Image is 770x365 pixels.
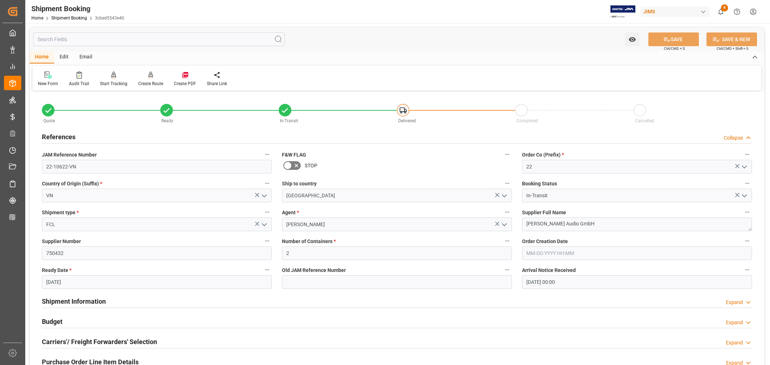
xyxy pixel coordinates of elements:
span: Supplier Full Name [522,209,566,216]
button: Ship to country [503,179,512,188]
span: Order Co (Prefix) [522,151,564,159]
button: Booking Status [743,179,752,188]
input: Search Fields [33,32,285,46]
input: MM-DD-YYYY HH:MM [522,275,752,289]
div: Edit [54,51,74,63]
button: JAM Reference Number [262,150,272,159]
button: Help Center [729,4,745,20]
span: Ready Date [42,267,71,274]
div: JIMS [640,6,710,17]
h2: References [42,132,75,142]
button: open menu [739,190,749,201]
input: MM-DD-YYYY HH:MM [522,246,752,260]
button: open menu [499,219,509,230]
button: SAVE [648,32,699,46]
div: Expand [726,339,743,347]
button: Agent * [503,207,512,217]
span: Cancelled [635,118,654,123]
span: Ready [161,118,173,123]
button: open menu [258,190,269,201]
span: Supplier Number [42,238,81,245]
span: Ctrl/CMD + S [664,46,685,51]
button: Supplier Number [262,236,272,246]
button: open menu [625,32,640,46]
span: Order Creation Date [522,238,568,245]
button: JIMS [640,5,713,18]
button: show 8 new notifications [713,4,729,20]
button: open menu [258,219,269,230]
button: open menu [499,190,509,201]
span: Arrival Notice Received [522,267,576,274]
button: Arrival Notice Received [743,265,752,274]
button: Order Co (Prefix) * [743,150,752,159]
button: Ready Date * [262,265,272,274]
span: Number of Containers [282,238,336,245]
div: Create Route [138,80,163,87]
span: F&W FLAG [282,151,306,159]
div: Expand [726,299,743,306]
a: Shipment Booking [51,16,87,21]
h2: Budget [42,317,62,326]
button: Shipment type * [262,207,272,217]
button: Old JAM Reference Number [503,265,512,274]
div: New Form [38,80,58,87]
input: MM-DD-YYYY [42,275,272,289]
a: Home [31,16,43,21]
div: Collapse [724,134,743,142]
button: Supplier Full Name [743,207,752,217]
span: STOP [305,162,317,170]
input: Type to search/select [42,189,272,202]
h2: Shipment Information [42,296,106,306]
span: Agent [282,209,299,216]
span: Shipment type [42,209,79,216]
button: Country of Origin (Suffix) * [262,179,272,188]
textarea: [PERSON_NAME] Audio GmbH [522,217,752,231]
span: JAM Reference Number [42,151,97,159]
div: Expand [726,319,743,326]
span: In-Transit [280,118,298,123]
div: Email [74,51,98,63]
span: Completed [517,118,538,123]
span: Quote [43,118,55,123]
span: Ctrl/CMD + Shift + S [717,46,748,51]
button: Order Creation Date [743,236,752,246]
span: Ship to country [282,180,317,188]
button: F&W FLAG [503,150,512,159]
span: Booking Status [522,180,557,188]
span: Delivered [398,118,416,123]
span: Old JAM Reference Number [282,267,346,274]
div: Create PDF [174,80,196,87]
div: Home [30,51,54,63]
span: Country of Origin (Suffix) [42,180,102,188]
button: SAVE & NEW [706,32,757,46]
span: 8 [721,4,728,12]
div: Shipment Booking [31,3,124,14]
div: Start Tracking [100,80,127,87]
div: Audit Trail [69,80,89,87]
div: Share Link [207,80,227,87]
button: Number of Containers * [503,236,512,246]
button: open menu [739,161,749,172]
img: Exertis%20JAM%20-%20Email%20Logo.jpg_1722504956.jpg [610,5,635,18]
h2: Carriers'/ Freight Forwarders' Selection [42,337,157,347]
